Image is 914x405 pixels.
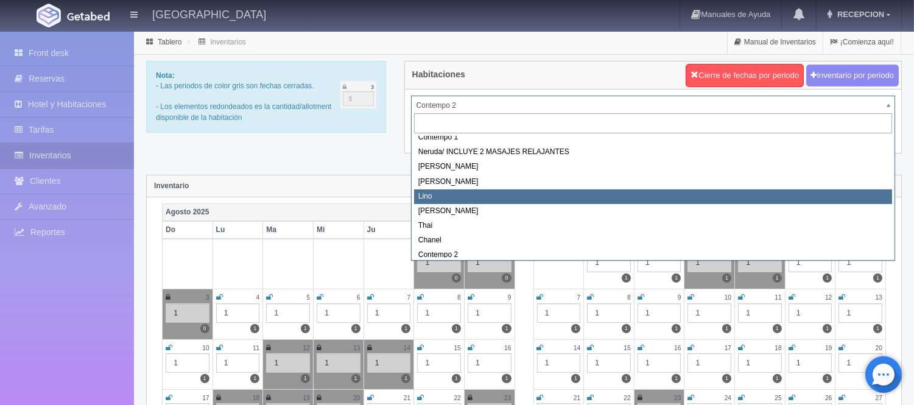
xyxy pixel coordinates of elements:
[414,219,892,233] div: Thai
[414,175,892,189] div: [PERSON_NAME]
[414,130,892,145] div: Contempo 1
[414,204,892,219] div: [PERSON_NAME]
[414,160,892,174] div: [PERSON_NAME]
[414,189,892,204] div: Lino
[414,248,892,262] div: Contempo 2
[414,233,892,248] div: Chanel
[414,145,892,160] div: Neruda/ INCLUYE 2 MASAJES RELAJANTES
